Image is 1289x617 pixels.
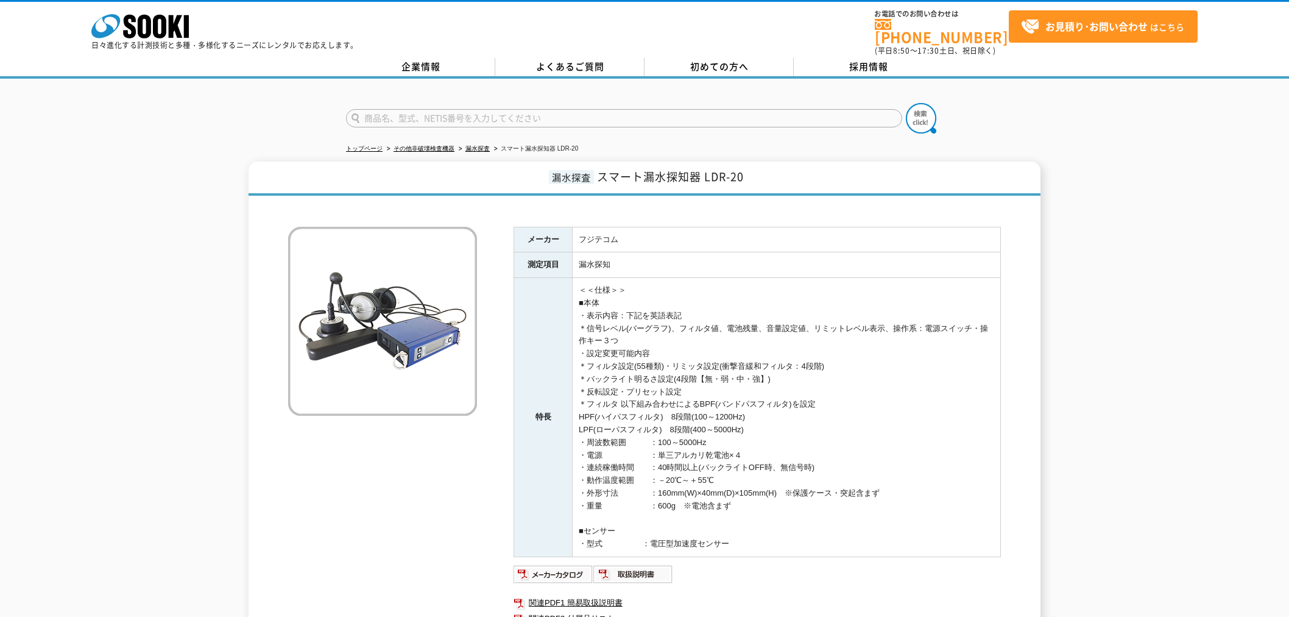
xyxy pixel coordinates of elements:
[573,278,1001,557] td: ＜＜仕様＞＞ ■本体 ・表示内容：下記を英語表記 ＊信号レベル(バーグラフ)、フィルタ値、電池残量、音量設定値、リミットレベル表示、操作系：電源スイッチ・操作キー３つ ・設定変更可能内容 ＊フィ...
[573,252,1001,278] td: 漏水探知
[492,143,578,155] li: スマート漏水探知器 LDR-20
[1045,19,1148,34] strong: お見積り･お問い合わせ
[514,252,573,278] th: 測定項目
[1021,18,1184,36] span: はこちら
[514,278,573,557] th: 特長
[593,565,673,584] img: 取扱説明書
[91,41,358,49] p: 日々進化する計測技術と多種・多様化するニーズにレンタルでお応えします。
[514,595,1001,611] a: 関連PDF1 簡易取扱説明書
[893,45,910,56] span: 8:50
[875,45,995,56] span: (平日 ～ 土日、祝日除く)
[644,58,794,76] a: 初めての方へ
[794,58,943,76] a: 採用情報
[465,145,490,152] a: 漏水探査
[514,227,573,252] th: メーカー
[495,58,644,76] a: よくあるご質問
[346,145,383,152] a: トップページ
[593,572,673,582] a: 取扱説明書
[875,10,1009,18] span: お電話でのお問い合わせは
[875,19,1009,44] a: [PHONE_NUMBER]
[690,60,749,73] span: 初めての方へ
[394,145,454,152] a: その他非破壊検査機器
[549,170,594,184] span: 漏水探査
[346,109,902,127] input: 商品名、型式、NETIS番号を入力してください
[917,45,939,56] span: 17:30
[346,58,495,76] a: 企業情報
[906,103,936,134] img: btn_search.png
[514,572,593,582] a: メーカーカタログ
[288,227,477,416] img: スマート漏水探知器 LDR-20
[1009,10,1198,43] a: お見積り･お問い合わせはこちら
[597,168,744,185] span: スマート漏水探知器 LDR-20
[514,565,593,584] img: メーカーカタログ
[573,227,1001,252] td: フジテコム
